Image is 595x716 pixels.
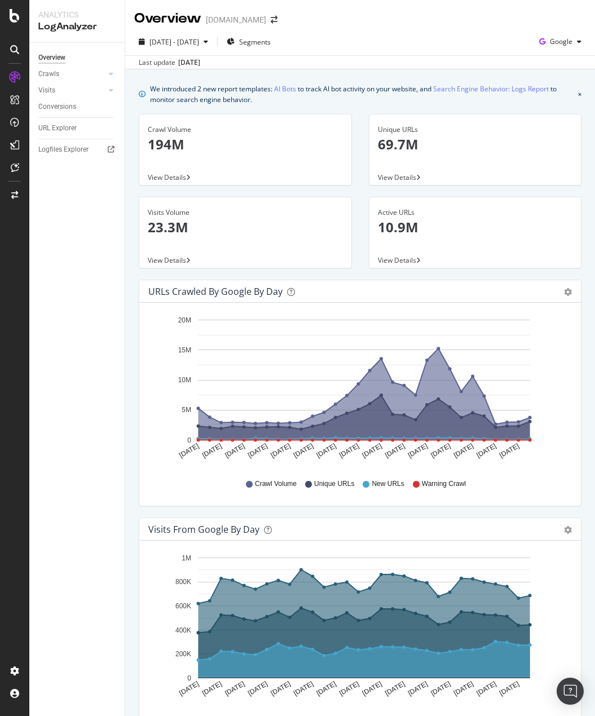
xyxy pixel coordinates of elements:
div: Unique URLs [378,125,573,135]
span: [DATE] - [DATE] [149,37,199,47]
div: Overview [134,9,201,28]
text: 0 [187,674,191,682]
text: [DATE] [407,442,429,459]
text: [DATE] [292,442,315,459]
a: Overview [38,52,117,64]
text: [DATE] [315,680,338,697]
div: Crawls [38,68,59,80]
text: [DATE] [338,442,360,459]
a: Visits [38,85,105,96]
span: View Details [148,173,186,182]
text: [DATE] [361,442,384,459]
text: 0 [187,436,191,444]
text: [DATE] [223,680,246,697]
div: Last update [139,58,200,68]
a: Search Engine Behavior: Logs Report [433,83,549,95]
text: 15M [178,346,191,354]
text: [DATE] [338,680,360,697]
text: 20M [178,316,191,324]
text: [DATE] [201,442,223,459]
text: [DATE] [475,680,498,697]
text: 800K [175,578,191,586]
div: Overview [38,52,65,64]
p: 69.7M [378,135,573,154]
text: [DATE] [361,680,384,697]
span: View Details [378,255,416,265]
text: 10M [178,376,191,384]
text: 600K [175,602,191,610]
div: gear [564,526,572,534]
text: [DATE] [292,680,315,697]
div: [DOMAIN_NAME] [206,14,266,25]
div: Logfiles Explorer [38,144,89,156]
div: URLs Crawled by Google by day [148,286,283,297]
text: [DATE] [498,442,521,459]
text: [DATE] [270,442,292,459]
text: [DATE] [223,442,246,459]
span: View Details [378,173,416,182]
p: 194M [148,135,343,154]
p: 23.3M [148,218,343,237]
button: [DATE] - [DATE] [134,33,213,51]
div: LogAnalyzer [38,20,116,33]
text: [DATE] [475,442,498,459]
a: URL Explorer [38,122,117,134]
a: Conversions [38,101,117,113]
text: [DATE] [315,442,338,459]
text: [DATE] [452,442,475,459]
span: New URLs [372,479,404,489]
div: Conversions [38,101,76,113]
a: Crawls [38,68,105,80]
div: info banner [139,83,581,105]
text: [DATE] [407,680,429,697]
div: Active URLs [378,207,573,218]
text: [DATE] [429,442,452,459]
text: [DATE] [201,680,223,697]
text: 200K [175,650,191,658]
span: Segments [239,37,271,47]
text: [DATE] [246,680,269,697]
div: Visits from Google by day [148,524,259,535]
text: [DATE] [452,680,475,697]
text: 5M [182,406,191,414]
text: [DATE] [178,680,200,697]
span: Unique URLs [314,479,354,489]
text: [DATE] [429,680,452,697]
button: Segments [222,33,275,51]
div: gear [564,288,572,296]
button: close banner [575,81,584,107]
div: Analytics [38,9,116,20]
text: 400K [175,626,191,634]
text: [DATE] [384,680,406,697]
text: [DATE] [246,442,269,459]
span: Crawl Volume [255,479,297,489]
p: 10.9M [378,218,573,237]
text: [DATE] [178,442,200,459]
a: Logfiles Explorer [38,144,117,156]
span: Warning Crawl [422,479,466,489]
svg: A chart. [148,312,563,469]
text: [DATE] [498,680,521,697]
div: URL Explorer [38,122,77,134]
span: Google [550,37,572,46]
div: [DATE] [178,58,200,68]
text: [DATE] [384,442,406,459]
div: We introduced 2 new report templates: to track AI bot activity on your website, and to monitor se... [150,83,574,105]
a: AI Bots [274,83,296,95]
div: Visits Volume [148,207,343,218]
svg: A chart. [148,550,563,706]
div: Visits [38,85,55,96]
text: 1M [182,554,191,562]
button: Google [535,33,586,51]
div: Open Intercom Messenger [557,678,584,705]
div: Crawl Volume [148,125,343,135]
span: View Details [148,255,186,265]
div: arrow-right-arrow-left [271,16,277,24]
text: [DATE] [270,680,292,697]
